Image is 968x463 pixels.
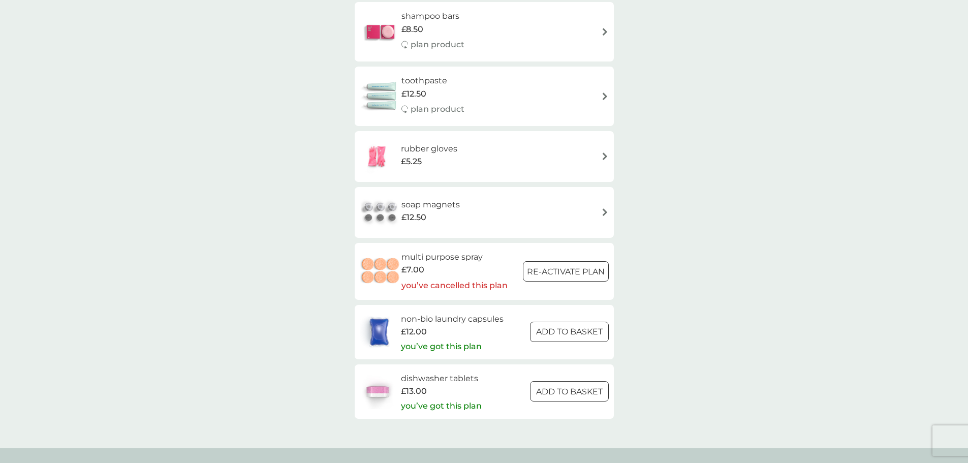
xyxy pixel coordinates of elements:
[401,263,424,276] span: £7.00
[411,103,464,116] p: plan product
[360,374,395,409] img: dishwasher tablets
[401,10,464,23] h6: shampoo bars
[523,261,609,282] button: Re-activate Plan
[401,385,427,398] span: £13.00
[360,78,401,114] img: toothpaste
[601,208,609,216] img: arrow right
[601,92,609,100] img: arrow right
[401,325,427,338] span: £12.00
[401,23,423,36] span: £8.50
[401,211,426,224] span: £12.50
[401,74,464,87] h6: toothpaste
[360,254,401,289] img: multi purpose spray
[360,139,395,174] img: rubber gloves
[360,195,401,230] img: soap magnets
[536,325,603,338] p: ADD TO BASKET
[530,381,609,402] button: ADD TO BASKET
[401,399,482,413] p: you’ve got this plan
[401,251,508,264] h6: multi purpose spray
[401,340,482,353] p: you’ve got this plan
[360,314,398,350] img: non-bio laundry capsules
[411,38,464,51] p: plan product
[401,372,482,385] h6: dishwasher tablets
[360,14,401,50] img: shampoo bars
[401,198,460,211] h6: soap magnets
[401,155,422,168] span: £5.25
[530,322,609,342] button: ADD TO BASKET
[401,142,457,156] h6: rubber gloves
[536,385,603,398] p: ADD TO BASKET
[527,265,605,279] p: Re-activate Plan
[601,152,609,160] img: arrow right
[601,28,609,36] img: arrow right
[401,313,504,326] h6: non-bio laundry capsules
[401,87,426,101] span: £12.50
[401,279,508,292] p: you’ve cancelled this plan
